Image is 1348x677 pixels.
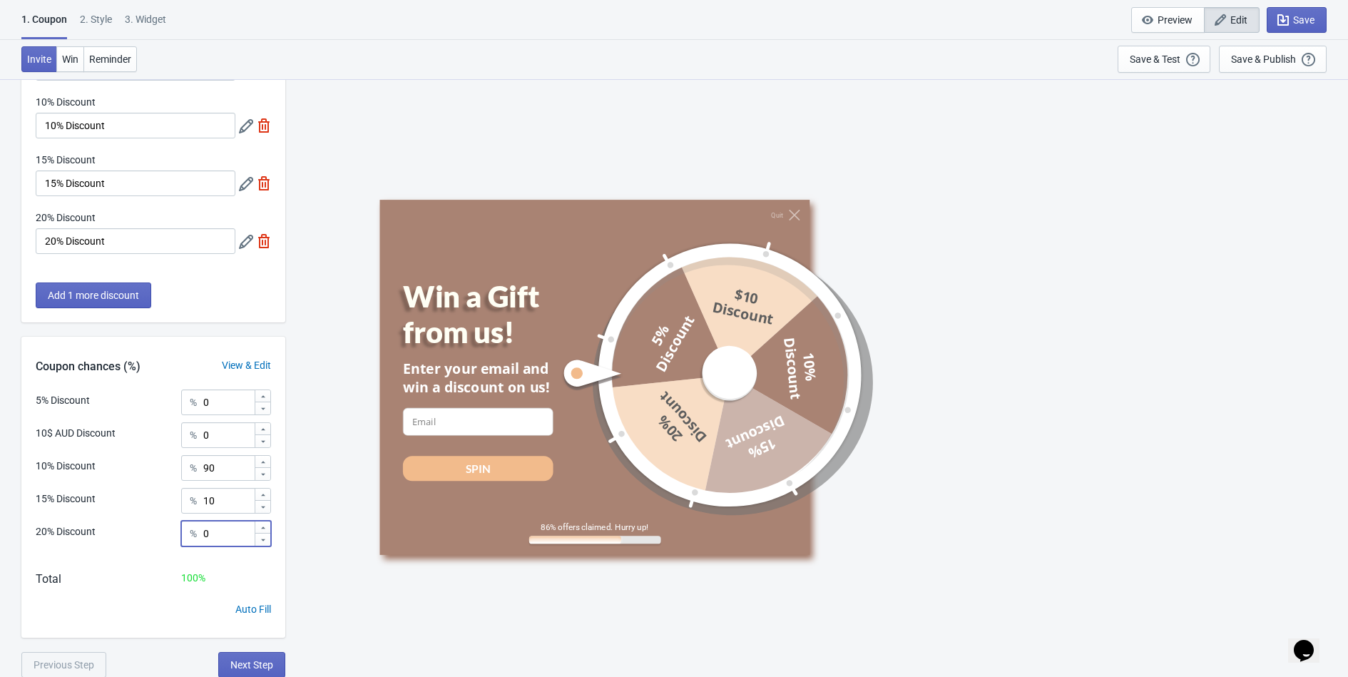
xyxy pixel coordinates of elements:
div: 20% Discount [36,524,96,539]
span: Next Step [230,659,273,671]
div: View & Edit [208,358,285,373]
span: 100 % [181,572,205,584]
input: Chance [203,422,254,448]
input: Chance [203,488,254,514]
div: Save & Test [1130,54,1180,65]
img: delete.svg [257,118,271,133]
input: Chance [203,390,254,415]
span: Save [1293,14,1314,26]
div: 1. Coupon [21,12,67,39]
div: Coupon chances (%) [21,358,155,375]
button: Save & Test [1118,46,1210,73]
div: Auto Fill [235,602,271,617]
span: Invite [27,54,51,65]
div: 3. Widget [125,12,166,37]
div: Quit [771,211,783,219]
span: Win [62,54,78,65]
label: 20% Discount [36,210,96,225]
div: Win a Gift from us! [403,279,583,350]
div: Save & Publish [1231,54,1296,65]
div: 86% offers claimed. Hurry up! [529,522,661,532]
span: Preview [1158,14,1193,26]
div: 15% Discount [36,492,96,507]
div: Enter your email and win a discount on us! [403,359,553,397]
label: 15% Discount [36,153,96,167]
div: % [190,525,197,542]
button: Reminder [83,46,137,72]
button: Edit [1204,7,1260,33]
div: 10$ AUD Discount [36,426,116,441]
input: Email [403,408,553,436]
div: 10% Discount [36,459,96,474]
button: Preview [1131,7,1205,33]
div: SPIN [466,461,491,476]
div: % [190,459,197,477]
div: Total [36,571,61,588]
img: delete.svg [257,234,271,248]
label: 10% Discount [36,95,96,109]
div: % [190,492,197,509]
iframe: chat widget [1288,620,1334,663]
div: % [190,394,197,411]
input: Chance [203,521,254,546]
div: 5% Discount [36,393,90,408]
div: % [190,427,197,444]
input: Chance [203,455,254,481]
div: 2 . Style [80,12,112,37]
button: Add 1 more discount [36,282,151,308]
span: Add 1 more discount [48,290,139,301]
img: delete.svg [257,176,271,190]
button: Win [56,46,84,72]
span: Reminder [89,54,131,65]
button: Save [1267,7,1327,33]
button: Invite [21,46,57,72]
span: Edit [1230,14,1247,26]
button: Save & Publish [1219,46,1327,73]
